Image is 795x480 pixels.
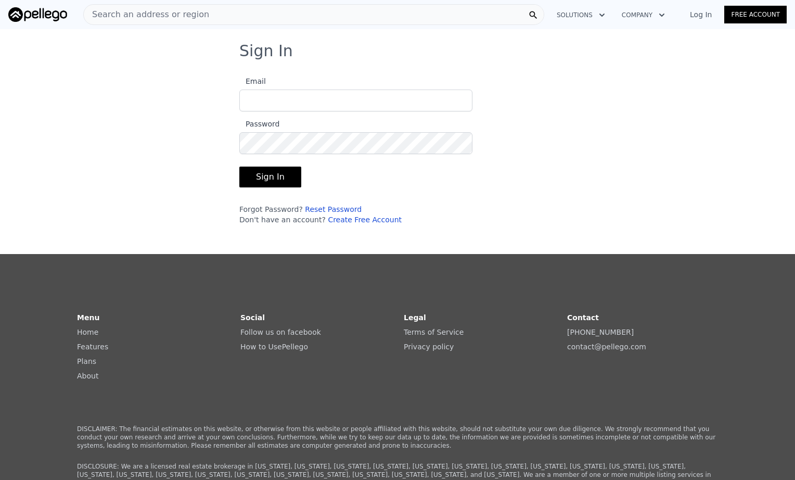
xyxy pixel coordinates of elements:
a: Privacy policy [404,343,454,351]
button: Solutions [548,6,613,24]
strong: Contact [567,313,599,322]
h3: Sign In [239,42,556,60]
a: Plans [77,357,96,365]
a: contact@pellego.com [567,343,646,351]
div: Forgot Password? Don't have an account? [239,204,472,225]
a: Home [77,328,98,336]
a: Free Account [724,6,787,23]
strong: Legal [404,313,426,322]
button: Company [613,6,673,24]
input: Email [239,90,472,111]
button: Sign In [239,167,301,187]
p: DISCLAIMER: The financial estimates on this website, or otherwise from this website or people aff... [77,425,718,450]
a: Log In [677,9,724,20]
a: Reset Password [305,205,362,213]
span: Password [239,120,279,128]
a: Create Free Account [328,216,402,224]
input: Password [239,132,472,154]
img: Pellego [8,7,67,22]
span: Search an address or region [84,8,209,21]
strong: Menu [77,313,99,322]
a: Terms of Service [404,328,464,336]
a: Features [77,343,108,351]
a: How to UsePellego [240,343,308,351]
a: [PHONE_NUMBER] [567,328,634,336]
a: About [77,372,98,380]
span: Email [239,77,266,85]
strong: Social [240,313,265,322]
a: Follow us on facebook [240,328,321,336]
